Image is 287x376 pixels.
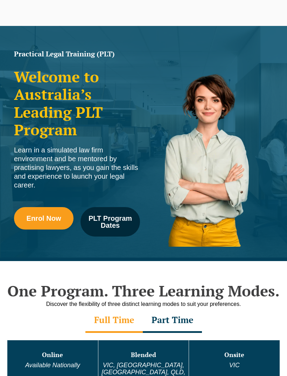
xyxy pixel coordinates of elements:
[190,351,279,358] h3: Onsite
[229,362,240,369] em: VIC
[143,308,202,333] div: Part Time
[14,68,140,139] h2: Welcome to Australia’s Leading PLT Program
[14,146,140,190] div: Learn in a simulated law firm environment and be mentored by practising lawyers, as you gain the ...
[85,308,143,333] div: Full Time
[99,351,188,358] h3: Blended
[85,215,135,229] span: PLT Program Dates
[27,215,61,222] span: Enrol Now
[14,207,73,230] a: Enrol Now
[14,50,140,57] h1: Practical Legal Training (PLT)
[80,207,140,237] a: PLT Program Dates
[25,362,80,369] em: Available Nationally
[8,351,97,358] h3: Online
